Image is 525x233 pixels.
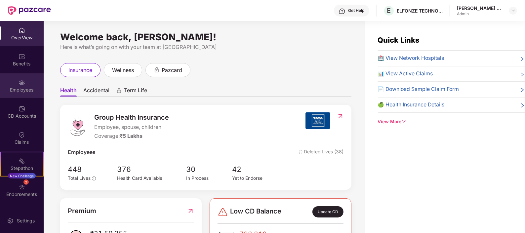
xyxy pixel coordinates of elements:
[232,175,278,182] div: Yet to Endorse
[117,164,186,175] span: 376
[312,206,343,217] div: Update CD
[60,87,77,97] span: Health
[94,132,169,140] div: Coverage:
[15,217,37,224] div: Settings
[402,119,406,124] span: down
[218,207,228,217] img: svg+xml;base64,PHN2ZyBpZD0iRGFuZ2VyLTMyeDMyIiB4bWxucz0iaHR0cDovL3d3dy53My5vcmcvMjAwMC9zdmciIHdpZH...
[68,164,102,175] span: 448
[19,27,25,34] img: svg+xml;base64,PHN2ZyBpZD0iSG9tZSIgeG1sbnM9Imh0dHA6Ly93d3cudzMub3JnLzIwMDAvc3ZnIiB3aWR0aD0iMjAiIG...
[7,217,14,224] img: svg+xml;base64,PHN2ZyBpZD0iU2V0dGluZy0yMHgyMCIgeG1sbnM9Imh0dHA6Ly93d3cudzMub3JnLzIwMDAvc3ZnIiB3aW...
[186,175,232,182] div: In Process
[378,70,433,78] span: 📊 View Active Claims
[19,53,25,60] img: svg+xml;base64,PHN2ZyBpZD0iQmVuZWZpdHMiIHhtbG5zPSJodHRwOi8vd3d3LnczLm9yZy8yMDAwL3N2ZyIgd2lkdGg9Ij...
[520,102,525,109] span: right
[116,88,122,94] div: animation
[187,206,194,216] img: RedirectIcon
[397,8,443,14] div: ELFONZE TECHNOLOGIES PRIVATE LIMITED
[378,85,459,94] span: 📄 Download Sample Claim Form
[60,34,351,40] div: Welcome back, [PERSON_NAME]!
[60,43,351,51] div: Here is what’s going on with your team at [GEOGRAPHIC_DATA]
[83,87,109,97] span: Accidental
[230,206,281,217] span: Low CD Balance
[19,105,25,112] img: svg+xml;base64,PHN2ZyBpZD0iQ0RfQWNjb3VudHMiIGRhdGEtbmFtZT0iQ0QgQWNjb3VudHMiIHhtbG5zPSJodHRwOi8vd3...
[348,8,364,13] div: Get Help
[186,164,232,175] span: 30
[117,175,186,182] div: Health Card Available
[68,206,96,216] span: Premium
[154,67,160,73] div: animation
[68,148,96,157] span: Employees
[378,101,445,109] span: 🍏 Health Insurance Details
[378,36,420,44] span: Quick Links
[520,87,525,94] span: right
[8,173,36,178] div: New Challenge
[299,148,344,157] span: Deleted Lives (38)
[120,133,142,139] span: ₹5 Lakhs
[378,54,444,62] span: 🏥 View Network Hospitals
[19,184,25,190] img: svg+xml;base64,PHN2ZyBpZD0iRW5kb3JzZW1lbnRzIiB4bWxucz0iaHR0cDovL3d3dy53My5vcmcvMjAwMC9zdmciIHdpZH...
[112,66,134,74] span: wellness
[339,8,345,15] img: svg+xml;base64,PHN2ZyBpZD0iSGVscC0zMngzMiIgeG1sbnM9Imh0dHA6Ly93d3cudzMub3JnLzIwMDAvc3ZnIiB3aWR0aD...
[378,118,525,126] div: View More
[520,71,525,78] span: right
[162,66,182,74] span: pazcard
[19,79,25,86] img: svg+xml;base64,PHN2ZyBpZD0iRW1wbG95ZWVzIiB4bWxucz0iaHR0cDovL3d3dy53My5vcmcvMjAwMC9zdmciIHdpZHRoPS...
[520,56,525,62] span: right
[68,117,88,136] img: logo
[124,87,147,97] span: Term Life
[299,150,303,154] img: deleteIcon
[1,165,43,172] div: Stepathon
[19,158,25,164] img: svg+xml;base64,PHN2ZyB4bWxucz0iaHR0cDovL3d3dy53My5vcmcvMjAwMC9zdmciIHdpZHRoPSIyMSIgaGVpZ2h0PSIyMC...
[510,8,516,13] img: svg+xml;base64,PHN2ZyBpZD0iRHJvcGRvd24tMzJ4MzIiIHhtbG5zPSJodHRwOi8vd3d3LnczLm9yZy8yMDAwL3N2ZyIgd2...
[457,11,503,17] div: Admin
[19,132,25,138] img: svg+xml;base64,PHN2ZyBpZD0iQ2xhaW0iIHhtbG5zPSJodHRwOi8vd3d3LnczLm9yZy8yMDAwL3N2ZyIgd2lkdGg9IjIwIi...
[8,6,51,15] img: New Pazcare Logo
[68,66,92,74] span: insurance
[232,164,278,175] span: 42
[94,112,169,123] span: Group Health Insurance
[23,179,29,185] div: 2
[305,112,330,129] img: insurerIcon
[68,175,91,181] span: Total Lives
[387,7,391,15] span: E
[92,176,96,180] span: info-circle
[457,5,503,11] div: [PERSON_NAME] K S
[94,123,169,132] span: Employee, spouse, children
[337,113,344,120] img: RedirectIcon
